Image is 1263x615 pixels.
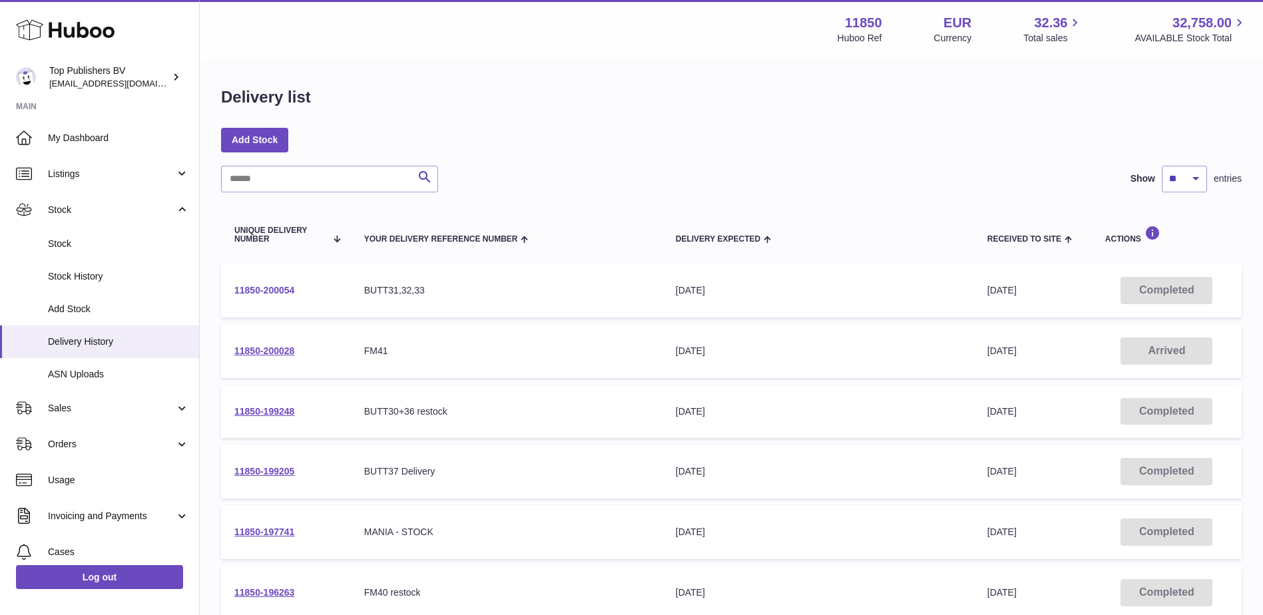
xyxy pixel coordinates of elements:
a: 11850-200054 [234,285,294,296]
div: [DATE] [676,526,961,538]
span: [DATE] [987,587,1017,598]
div: [DATE] [676,405,961,418]
span: Sales [48,402,175,415]
span: Orders [48,438,175,451]
span: [DATE] [987,285,1017,296]
div: MANIA - STOCK [364,526,649,538]
strong: EUR [943,14,971,32]
div: [DATE] [676,465,961,478]
a: 11850-200028 [234,345,294,356]
div: FM40 restock [364,586,649,599]
div: Huboo Ref [838,32,882,45]
span: 32,758.00 [1172,14,1232,32]
span: ASN Uploads [48,368,189,381]
a: 11850-196263 [234,587,294,598]
a: 11850-199205 [234,466,294,477]
span: Delivery Expected [676,235,760,244]
span: 32.36 [1034,14,1067,32]
span: Listings [48,168,175,180]
div: [DATE] [676,284,961,297]
span: My Dashboard [48,132,189,144]
a: 32.36 Total sales [1023,14,1083,45]
span: Received to Site [987,235,1061,244]
a: 11850-197741 [234,526,294,537]
span: Your Delivery Reference Number [364,235,518,244]
span: Total sales [1023,32,1083,45]
span: Unique Delivery Number [234,226,326,244]
span: Cases [48,546,189,558]
span: Add Stock [48,303,189,315]
span: Usage [48,474,189,487]
span: Delivery History [48,335,189,348]
div: Top Publishers BV [49,65,169,90]
span: Stock [48,204,175,216]
strong: 11850 [845,14,882,32]
div: Currency [934,32,972,45]
span: [DATE] [987,406,1017,417]
span: [DATE] [987,526,1017,537]
div: BUTT30+36 restock [364,405,649,418]
div: BUTT37 Delivery [364,465,649,478]
label: Show [1131,172,1155,185]
div: [DATE] [676,586,961,599]
span: Stock [48,238,189,250]
div: [DATE] [676,345,961,357]
span: AVAILABLE Stock Total [1135,32,1247,45]
span: Stock History [48,270,189,283]
div: FM41 [364,345,649,357]
h1: Delivery list [221,87,311,108]
img: internalAdmin-11850@internal.huboo.com [16,67,36,87]
span: [DATE] [987,466,1017,477]
div: BUTT31,32,33 [364,284,649,297]
a: Log out [16,565,183,589]
a: 32,758.00 AVAILABLE Stock Total [1135,14,1247,45]
a: 11850-199248 [234,406,294,417]
span: [DATE] [987,345,1017,356]
span: entries [1214,172,1242,185]
div: Actions [1105,226,1228,244]
span: Invoicing and Payments [48,510,175,522]
a: Add Stock [221,128,288,152]
span: [EMAIL_ADDRESS][DOMAIN_NAME] [49,78,196,89]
